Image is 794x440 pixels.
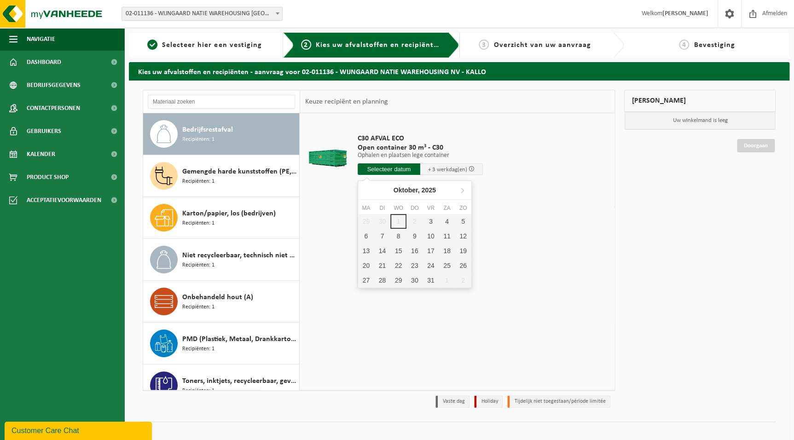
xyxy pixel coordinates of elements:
span: 1 [147,40,157,50]
span: 3 [479,40,489,50]
div: [PERSON_NAME] [624,90,776,112]
a: Doorgaan [737,139,775,152]
div: 31 [423,273,439,288]
div: di [374,203,390,213]
div: 25 [439,258,455,273]
div: 30 [406,273,423,288]
span: Recipiënten: 1 [182,387,214,395]
div: 2 [455,273,471,288]
div: 12 [455,229,471,243]
div: 6 [358,229,374,243]
div: 15 [390,243,406,258]
span: Gemengde harde kunststoffen (PE, PP en PVC), recycleerbaar (industrieel) [182,166,297,177]
span: 02-011136 - WIJNGAARD NATIE WAREHOUSING NV - KALLO [122,7,282,20]
span: Acceptatievoorwaarden [27,189,101,212]
div: 29 [390,273,406,288]
span: Kies uw afvalstoffen en recipiënten [316,41,442,49]
button: Toners, inktjets, recycleerbaar, gevaarlijk Recipiënten: 1 [143,365,300,406]
div: wo [390,203,406,213]
button: PMD (Plastiek, Metaal, Drankkartons) (bedrijven) Recipiënten: 1 [143,323,300,365]
span: Bedrijfsgegevens [27,74,81,97]
p: Uw winkelmand is leeg [625,112,775,129]
div: zo [455,203,471,213]
div: ma [358,203,374,213]
h2: Kies uw afvalstoffen en recipiënten - aanvraag voor 02-011136 - WIJNGAARD NATIE WAREHOUSING NV - ... [129,62,789,80]
span: Karton/papier, los (bedrijven) [182,208,276,219]
span: Toners, inktjets, recycleerbaar, gevaarlijk [182,376,297,387]
span: Niet recycleerbaar, technisch niet verbrandbaar afval (brandbaar) [182,250,297,261]
p: Ophalen en plaatsen lege container [358,152,483,159]
span: Bedrijfsrestafval [182,124,233,135]
button: Niet recycleerbaar, technisch niet verbrandbaar afval (brandbaar) Recipiënten: 1 [143,239,300,281]
span: 2 [301,40,311,50]
span: Recipiënten: 1 [182,135,214,144]
div: 11 [439,229,455,243]
div: vr [423,203,439,213]
li: Tijdelijk niet toegestaan/période limitée [507,395,610,408]
div: 14 [374,243,390,258]
div: 19 [455,243,471,258]
span: Recipiënten: 1 [182,219,214,228]
span: PMD (Plastiek, Metaal, Drankkartons) (bedrijven) [182,334,297,345]
div: 3 [423,214,439,229]
div: Oktober, [390,183,440,197]
span: Dashboard [27,51,61,74]
span: Gebruikers [27,120,61,143]
div: 22 [390,258,406,273]
div: 27 [358,273,374,288]
div: za [439,203,455,213]
div: Keuze recipiënt en planning [300,90,392,113]
div: 7 [374,229,390,243]
div: do [406,203,423,213]
div: 13 [358,243,374,258]
div: 8 [390,229,406,243]
div: 9 [406,229,423,243]
span: Recipiënten: 1 [182,303,214,312]
i: 2025 [422,187,436,193]
span: Onbehandeld hout (A) [182,292,253,303]
span: 02-011136 - WIJNGAARD NATIE WAREHOUSING NV - KALLO [122,7,283,21]
div: 20 [358,258,374,273]
div: 21 [374,258,390,273]
span: Recipiënten: 1 [182,261,214,270]
div: 24 [423,258,439,273]
span: Recipiënten: 1 [182,177,214,186]
div: 28 [374,273,390,288]
span: Contactpersonen [27,97,80,120]
button: Karton/papier, los (bedrijven) Recipiënten: 1 [143,197,300,239]
span: C30 AFVAL ECO [358,134,483,143]
strong: [PERSON_NAME] [662,10,708,17]
span: + 3 werkdag(en) [428,167,467,173]
span: Product Shop [27,166,69,189]
div: 17 [423,243,439,258]
button: Bedrijfsrestafval Recipiënten: 1 [143,113,300,155]
iframe: chat widget [5,420,154,440]
span: Navigatie [27,28,55,51]
div: 16 [406,243,423,258]
div: 23 [406,258,423,273]
input: Selecteer datum [358,163,420,175]
div: 10 [423,229,439,243]
li: Vaste dag [435,395,469,408]
span: Recipiënten: 1 [182,345,214,353]
span: Kalender [27,143,55,166]
span: Selecteer hier een vestiging [162,41,261,49]
button: Gemengde harde kunststoffen (PE, PP en PVC), recycleerbaar (industrieel) Recipiënten: 1 [143,155,300,197]
input: Materiaal zoeken [148,95,295,109]
div: 5 [455,214,471,229]
span: 4 [679,40,689,50]
li: Holiday [474,395,503,408]
div: 18 [439,243,455,258]
div: 4 [439,214,455,229]
span: Bevestiging [694,41,735,49]
div: 26 [455,258,471,273]
a: 1Selecteer hier een vestiging [133,40,276,51]
span: Open container 30 m³ - C30 [358,143,483,152]
button: Onbehandeld hout (A) Recipiënten: 1 [143,281,300,323]
span: Overzicht van uw aanvraag [493,41,591,49]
